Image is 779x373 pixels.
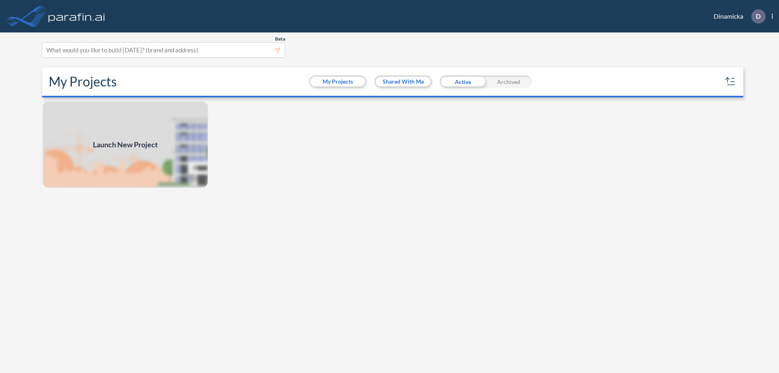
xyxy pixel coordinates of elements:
[756,13,761,20] p: D
[275,36,285,42] span: Beta
[49,74,117,89] h2: My Projects
[724,75,737,88] button: sort
[42,101,209,188] img: add
[702,9,773,24] div: Dinamicka
[310,77,365,86] button: My Projects
[42,101,209,188] a: Launch New Project
[376,77,430,86] button: Shared With Me
[440,75,486,88] div: Active
[93,139,158,150] span: Launch New Project
[47,8,107,24] img: logo
[486,75,532,88] div: Archived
